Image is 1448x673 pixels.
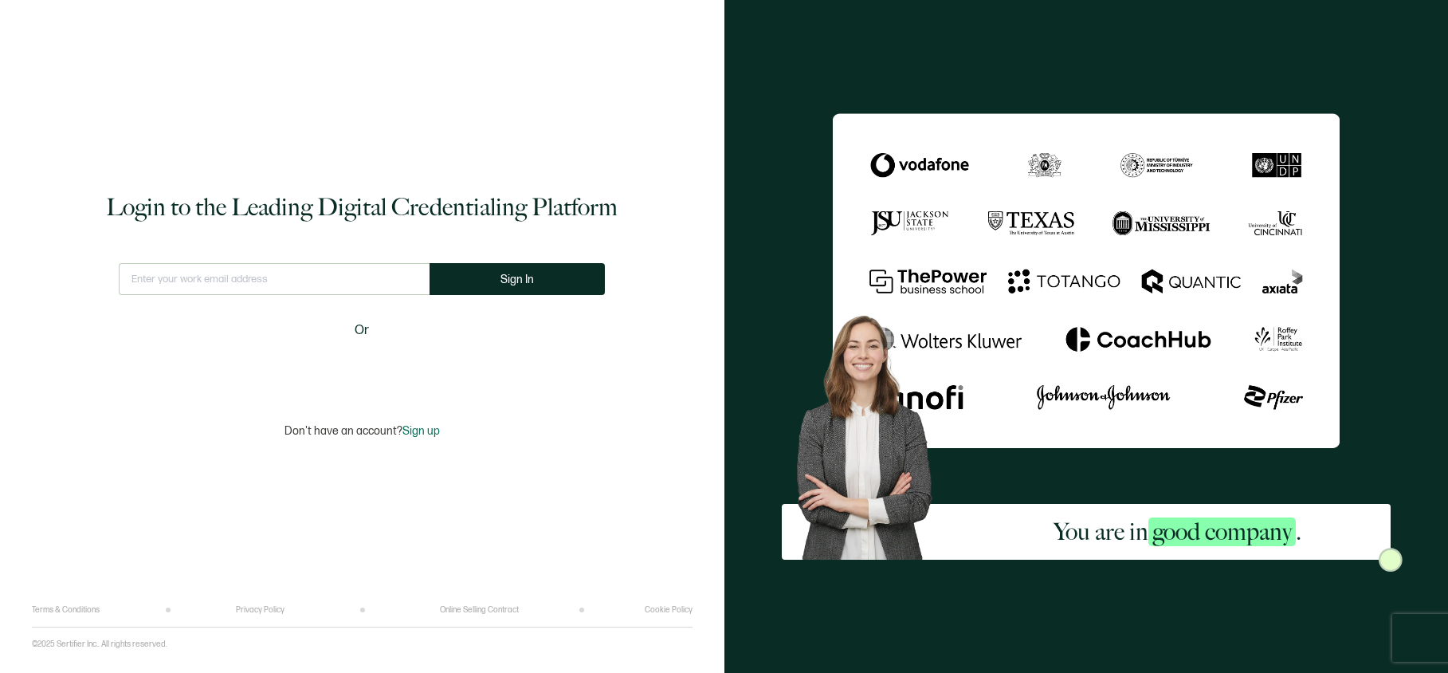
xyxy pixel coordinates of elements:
[284,424,440,438] p: Don't have an account?
[1054,516,1301,548] h2: You are in .
[119,263,430,295] input: Enter your work email address
[32,640,167,649] p: ©2025 Sertifier Inc.. All rights reserved.
[1148,518,1296,546] span: good company
[430,263,605,295] button: Sign In
[440,605,519,615] a: Online Selling Contract
[262,351,461,386] iframe: Sign in with Google Button
[833,113,1340,448] img: Sertifier Login - You are in <span class="strong-h">good company</span>.
[1379,548,1403,572] img: Sertifier Login
[782,303,964,560] img: Sertifier Login - You are in <span class="strong-h">good company</span>. Hero
[645,605,693,615] a: Cookie Policy
[500,274,534,285] span: Sign In
[402,424,440,438] span: Sign up
[236,605,284,615] a: Privacy Policy
[106,191,618,223] h1: Login to the Leading Digital Credentialing Platform
[32,605,100,615] a: Terms & Conditions
[355,321,369,340] span: Or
